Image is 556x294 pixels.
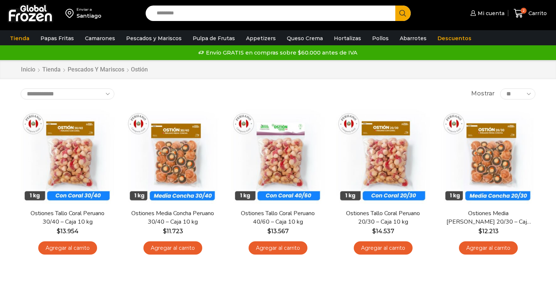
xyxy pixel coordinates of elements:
[446,209,531,226] a: Ostiones Media [PERSON_NAME] 20/30 – Caja 10 kg
[57,228,79,235] bdi: 13.954
[434,31,475,45] a: Descuentos
[468,6,505,21] a: Mi cuenta
[249,241,307,255] a: Agregar al carrito: “Ostiones Tallo Coral Peruano 40/60 - Caja 10 kg”
[37,31,78,45] a: Papas Fritas
[476,10,505,17] span: Mi cuenta
[527,10,547,17] span: Carrito
[354,241,413,255] a: Agregar al carrito: “Ostiones Tallo Coral Peruano 20/30 - Caja 10 kg”
[143,241,202,255] a: Agregar al carrito: “Ostiones Media Concha Peruano 30/40 - Caja 10 kg”
[341,209,425,226] a: Ostiones Tallo Coral Peruano 20/30 – Caja 10 kg
[368,31,392,45] a: Pollos
[471,90,495,98] span: Mostrar
[396,31,430,45] a: Abarrotes
[163,228,183,235] bdi: 11.723
[67,66,125,74] a: Pescados y Mariscos
[76,7,101,12] div: Enviar a
[521,8,527,14] span: 2
[395,6,411,21] button: Search button
[283,31,327,45] a: Queso Crema
[25,209,110,226] a: Ostiones Tallo Coral Peruano 30/40 – Caja 10 kg
[512,5,549,22] a: 2 Carrito
[478,228,499,235] bdi: 12.213
[330,31,365,45] a: Hortalizas
[21,66,36,74] a: Inicio
[242,31,279,45] a: Appetizers
[189,31,239,45] a: Pulpa de Frutas
[81,31,119,45] a: Camarones
[163,228,167,235] span: $
[38,241,97,255] a: Agregar al carrito: “Ostiones Tallo Coral Peruano 30/40 - Caja 10 kg”
[131,66,148,73] h1: Ostión
[76,12,101,20] div: Santiago
[459,241,518,255] a: Agregar al carrito: “Ostiones Media Concha Peruano 20/30 - Caja 10 kg”
[131,209,215,226] a: Ostiones Media Concha Peruano 30/40 – Caja 10 kg
[267,228,271,235] span: $
[267,228,289,235] bdi: 13.567
[21,66,148,74] nav: Breadcrumb
[236,209,320,226] a: Ostiones Tallo Coral Peruano 40/60 – Caja 10 kg
[21,88,114,99] select: Pedido de la tienda
[65,7,76,20] img: address-field-icon.svg
[57,228,60,235] span: $
[122,31,185,45] a: Pescados y Mariscos
[478,228,482,235] span: $
[42,66,61,74] a: Tienda
[372,228,394,235] bdi: 14.537
[372,228,376,235] span: $
[6,31,33,45] a: Tienda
